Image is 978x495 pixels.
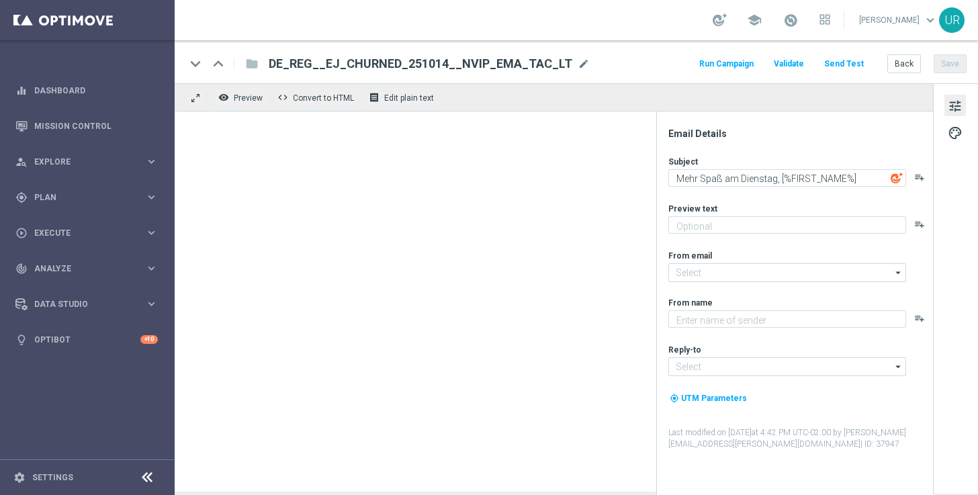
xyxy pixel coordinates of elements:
i: keyboard_arrow_right [145,191,158,204]
span: UTM Parameters [681,394,747,403]
a: Optibot [34,322,140,357]
button: Save [934,54,967,73]
div: UR [939,7,965,33]
i: keyboard_arrow_right [145,298,158,310]
input: Select [668,263,906,282]
span: keyboard_arrow_down [923,13,938,28]
i: my_location [670,394,679,403]
span: school [747,13,762,28]
i: equalizer [15,85,28,97]
button: playlist_add [914,172,925,183]
a: Settings [32,474,73,482]
i: remove_red_eye [218,92,229,103]
button: Validate [772,55,806,73]
label: Last modified on [DATE] at 4:42 PM UTC-02:00 by [PERSON_NAME][EMAIL_ADDRESS][PERSON_NAME][DOMAIN_... [668,427,932,450]
div: Explore [15,156,145,168]
button: Data Studio keyboard_arrow_right [15,299,159,310]
button: person_search Explore keyboard_arrow_right [15,156,159,167]
button: Send Test [822,55,866,73]
label: Reply-to [668,345,701,355]
i: arrow_drop_down [892,358,905,375]
button: Back [887,54,921,73]
div: Optibot [15,322,158,357]
button: palette [944,122,966,143]
span: Execute [34,229,145,237]
i: keyboard_arrow_right [145,226,158,239]
span: Explore [34,158,145,166]
button: tune [944,95,966,116]
span: tune [948,97,963,115]
span: palette [948,124,963,142]
img: optiGenie.svg [891,172,903,184]
span: code [277,92,288,103]
div: +10 [140,335,158,344]
i: keyboard_arrow_right [145,262,158,275]
button: playlist_add [914,219,925,230]
button: gps_fixed Plan keyboard_arrow_right [15,192,159,203]
label: From name [668,298,713,308]
span: Data Studio [34,300,145,308]
a: Mission Control [34,108,158,144]
button: play_circle_outline Execute keyboard_arrow_right [15,228,159,238]
span: Preview [234,93,263,103]
i: keyboard_arrow_right [145,155,158,168]
input: Select [668,357,906,376]
button: remove_red_eye Preview [215,89,269,106]
span: DE_REG__EJ_CHURNED_251014__NVIP_EMA_TAC_LT [269,56,572,72]
i: play_circle_outline [15,227,28,239]
i: arrow_drop_down [892,264,905,281]
span: Edit plain text [384,93,434,103]
a: Dashboard [34,73,158,108]
div: Data Studio [15,298,145,310]
button: Mission Control [15,121,159,132]
i: person_search [15,156,28,168]
i: settings [13,471,26,484]
div: Plan [15,191,145,204]
div: Analyze [15,263,145,275]
span: Convert to HTML [293,93,354,103]
div: Email Details [668,128,932,140]
button: track_changes Analyze keyboard_arrow_right [15,263,159,274]
label: Preview text [668,204,717,214]
span: Plan [34,193,145,201]
button: lightbulb Optibot +10 [15,334,159,345]
a: [PERSON_NAME]keyboard_arrow_down [858,10,939,30]
button: my_location UTM Parameters [668,391,748,406]
span: mode_edit [578,58,590,70]
i: receipt [369,92,380,103]
button: equalizer Dashboard [15,85,159,96]
button: playlist_add [914,313,925,324]
i: gps_fixed [15,191,28,204]
label: From email [668,251,712,261]
div: Mission Control [15,108,158,144]
span: | ID: 37947 [860,439,899,449]
div: Execute [15,227,145,239]
button: Run Campaign [697,55,756,73]
i: track_changes [15,263,28,275]
label: Subject [668,156,698,167]
button: receipt Edit plain text [365,89,440,106]
div: Dashboard [15,73,158,108]
button: code Convert to HTML [274,89,360,106]
span: Validate [774,59,804,69]
i: lightbulb [15,334,28,346]
span: Analyze [34,265,145,273]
